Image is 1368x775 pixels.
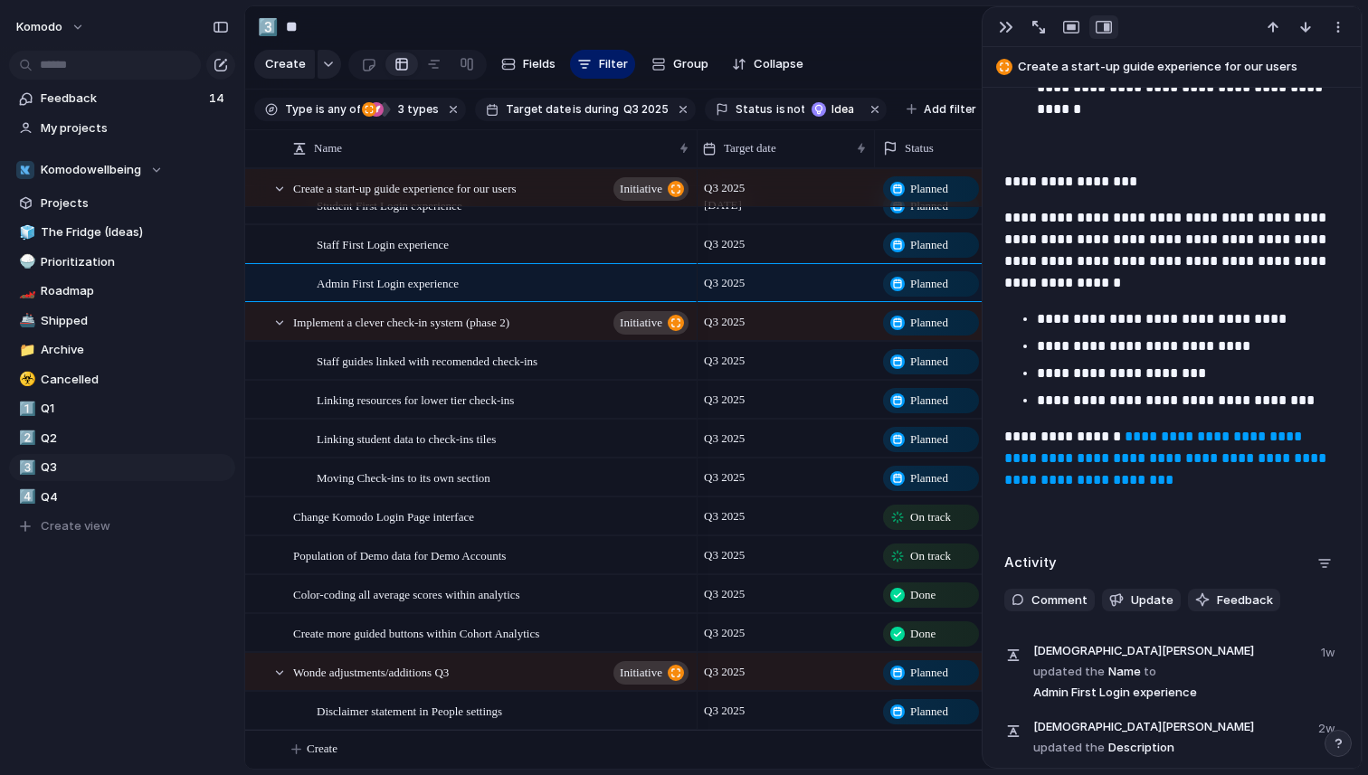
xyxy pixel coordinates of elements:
[293,506,474,526] span: Change Komodo Login Page interface
[910,236,948,254] span: Planned
[910,508,951,526] span: On track
[910,392,948,410] span: Planned
[19,222,32,243] div: 🧊
[620,310,662,336] span: initiative
[806,99,863,119] button: Idea
[293,177,517,198] span: Create a start-up guide experience for our users
[9,307,235,335] a: 🚢Shipped
[9,115,235,142] a: My projects
[620,99,672,119] button: Q3 2025
[19,399,32,420] div: 1️⃣
[316,101,325,118] span: is
[293,583,520,604] span: Color-coding all average scores within analytics
[19,251,32,272] div: 🍚
[699,177,749,199] span: Q3 2025
[393,102,407,116] span: 3
[16,18,62,36] span: Komodo
[9,395,235,422] a: 1️⃣Q1
[570,50,635,79] button: Filter
[16,458,34,477] button: 3️⃣
[317,467,490,487] span: Moving Check-ins to its own section
[9,219,235,246] a: 🧊The Fridge (Ideas)
[9,425,235,452] div: 2️⃣Q2
[699,700,749,722] span: Q3 2025
[613,177,689,201] button: initiative
[41,312,229,330] span: Shipped
[831,101,858,118] span: Idea
[1131,591,1173,610] span: Update
[623,101,669,118] span: Q3 2025
[910,180,948,198] span: Planned
[910,275,948,293] span: Planned
[41,341,229,359] span: Archive
[41,119,229,137] span: My projects
[293,311,509,332] span: Implement a clever check-in system (phase 2)
[258,14,278,39] div: 3️⃣
[910,547,951,565] span: On track
[736,101,773,118] span: Status
[285,101,312,118] span: Type
[9,190,235,217] a: Projects
[293,622,539,643] span: Create more guided buttons within Cohort Analytics
[16,223,34,241] button: 🧊
[254,50,315,79] button: Create
[41,282,229,300] span: Roadmap
[9,249,235,276] a: 🍚Prioritization
[773,99,809,119] button: isnot
[19,310,32,331] div: 🚢
[325,101,360,118] span: any of
[317,233,449,254] span: Staff First Login experience
[905,139,934,157] span: Status
[317,428,496,449] span: Linking student data to check-ins tiles
[9,366,235,393] a: ☣️Cancelled
[9,513,235,540] button: Create view
[41,430,229,448] span: Q2
[41,488,229,506] span: Q4
[1031,591,1088,610] span: Comment
[924,101,976,118] span: Add filter
[253,13,282,42] button: 3️⃣
[1318,716,1339,738] span: 2w
[910,469,948,487] span: Planned
[620,176,662,202] span: initiative
[573,101,582,118] span: is
[523,55,556,73] span: Fields
[571,99,622,119] button: isduring
[9,85,235,112] a: Feedback14
[1033,739,1105,757] span: updated the
[991,52,1353,81] button: Create a start-up guide experience for our users
[1033,663,1105,681] span: updated the
[265,55,306,73] span: Create
[293,544,506,565] span: Population of Demo data for Demo Accounts
[910,703,948,721] span: Planned
[699,661,749,683] span: Q3 2025
[699,544,749,566] span: Q3 2025
[673,55,708,73] span: Group
[9,156,235,184] button: Komodowellbeing
[754,55,803,73] span: Collapse
[8,13,94,42] button: Komodo
[41,371,229,389] span: Cancelled
[393,101,439,118] span: types
[776,101,785,118] span: is
[41,161,141,179] span: Komodowellbeing
[910,430,948,449] span: Planned
[317,272,459,293] span: Admin First Login experience
[16,341,34,359] button: 📁
[9,484,235,511] div: 4️⃣Q4
[19,369,32,390] div: ☣️
[209,90,228,108] span: 14
[41,253,229,271] span: Prioritization
[1033,642,1254,660] span: [DEMOGRAPHIC_DATA][PERSON_NAME]
[506,101,571,118] span: Target date
[9,454,235,481] a: 3️⃣Q3
[16,282,34,300] button: 🏎️
[699,467,749,488] span: Q3 2025
[16,400,34,418] button: 1️⃣
[312,99,364,119] button: isany of
[1004,589,1095,612] button: Comment
[19,281,32,302] div: 🏎️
